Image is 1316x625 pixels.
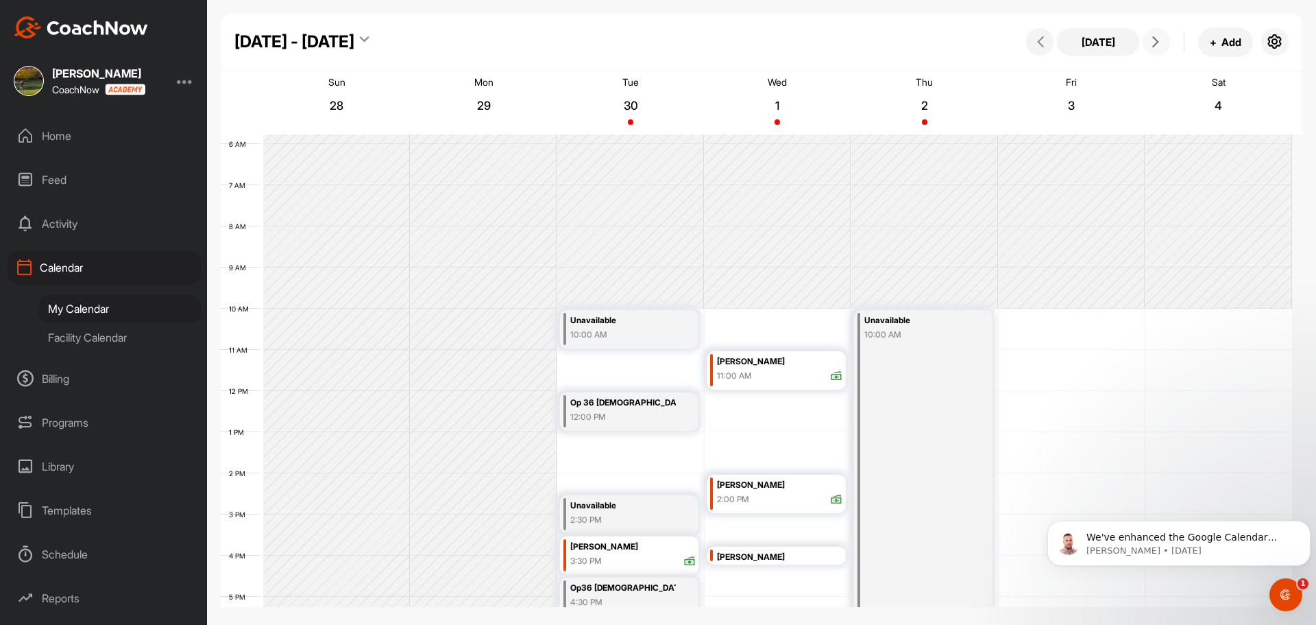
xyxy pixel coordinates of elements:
div: 2 PM [221,469,259,477]
img: CoachNow [14,16,148,38]
div: My Calendar [38,294,201,323]
div: 2:30 PM [570,514,676,526]
iframe: Intercom notifications message [1042,492,1316,588]
div: 10:00 AM [570,329,676,341]
button: [DATE] [1057,28,1139,56]
div: [PERSON_NAME] [717,354,842,370]
div: 1 PM [221,428,258,436]
div: 11 AM [221,346,261,354]
div: Op 36 [DEMOGRAPHIC_DATA] Level 1-2 [570,395,676,411]
iframe: Intercom live chat [1269,578,1302,611]
p: 3 [1059,99,1084,113]
div: 7 AM [221,181,259,189]
a: October 2, 2025 [851,71,998,134]
p: Thu [916,76,933,88]
img: square_797c77968bd6c84071fbdf84208507ba.jpg [14,66,44,96]
p: 4 [1206,99,1231,113]
p: Fri [1066,76,1077,88]
button: +Add [1198,27,1253,57]
p: Sun [328,76,345,88]
p: Mon [474,76,493,88]
div: Unavailable [864,313,970,329]
div: Calendar [8,250,201,285]
div: Billing [8,362,201,396]
div: Templates [8,493,201,528]
div: Unavailable [570,498,676,514]
div: [PERSON_NAME] [717,550,842,565]
div: 11:00 AM [717,370,752,382]
div: 12 PM [221,387,262,395]
div: Facility Calendar [38,323,201,352]
p: Message from Alex, sent 1d ago [45,53,252,65]
div: 12:00 PM [570,411,676,423]
div: 6 AM [221,140,260,148]
div: Schedule [8,537,201,571]
a: October 4, 2025 [1145,71,1292,134]
img: CoachNow acadmey [105,84,145,95]
p: Sat [1212,76,1226,88]
a: October 3, 2025 [998,71,1145,134]
div: 9 AM [221,263,260,272]
div: Feed [8,163,201,197]
div: Op36 [DEMOGRAPHIC_DATA] Level 2-3 [570,580,676,596]
p: Tue [622,76,639,88]
p: 2 [912,99,937,113]
div: 5 PM [221,593,259,601]
div: [PERSON_NAME] [52,68,145,79]
a: September 29, 2025 [410,71,557,134]
div: 2:00 PM [717,493,749,506]
a: September 30, 2025 [557,71,704,134]
div: [DATE] - [DATE] [234,30,354,54]
div: Unavailable [570,313,676,329]
div: 8 AM [221,222,260,231]
div: 3 PM [221,510,259,519]
a: September 28, 2025 [263,71,410,134]
div: 4:30 PM [570,596,676,609]
div: [PERSON_NAME] [717,477,842,493]
p: 30 [618,99,643,113]
span: We've enhanced the Google Calendar integration for a more seamless experience. If you haven't lin... [45,40,249,187]
span: 1 [1297,578,1308,589]
div: 10:00 AM [864,329,970,341]
div: 10 AM [221,305,263,313]
a: October 1, 2025 [704,71,851,134]
div: Home [8,119,201,153]
div: Activity [8,207,201,241]
div: Programs [8,405,201,440]
p: Wed [768,76,787,88]
div: Library [8,449,201,484]
div: CoachNow [52,84,145,95]
p: 29 [472,99,496,113]
p: 28 [324,99,349,113]
div: Reports [8,581,201,615]
div: [PERSON_NAME] [570,539,696,555]
div: 4 PM [221,552,259,560]
p: 1 [765,99,790,113]
div: 3:30 PM [570,555,602,567]
span: + [1210,35,1217,49]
